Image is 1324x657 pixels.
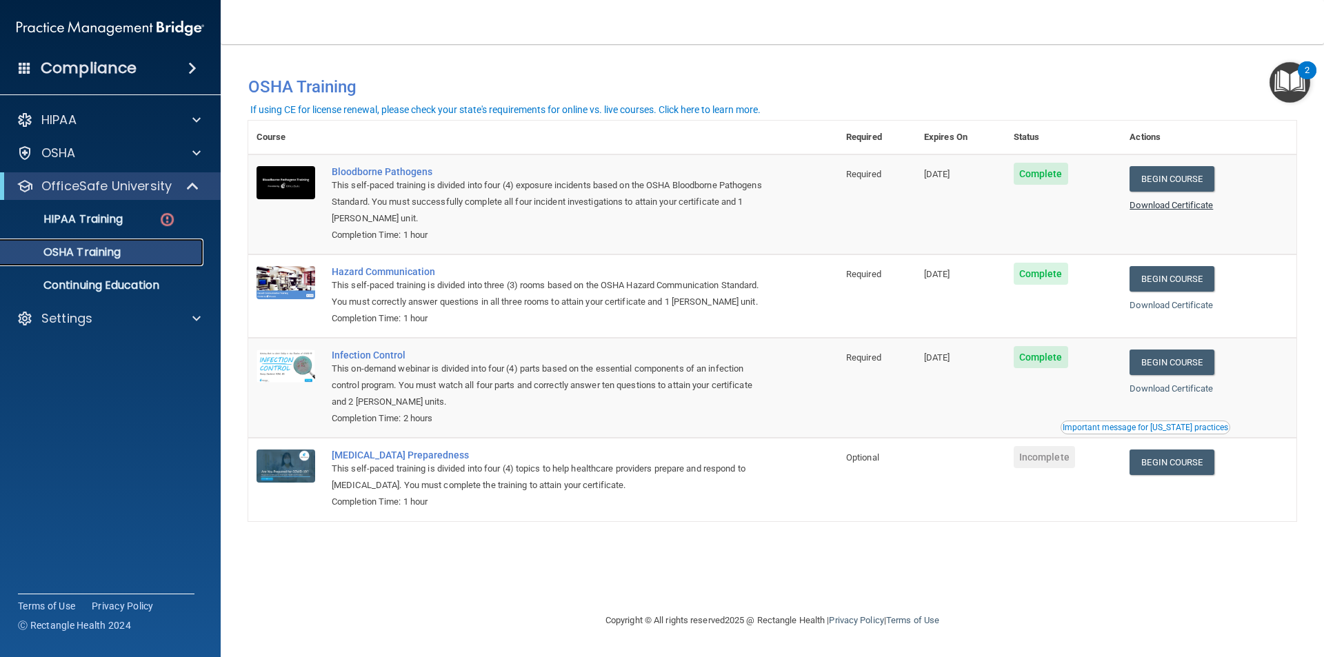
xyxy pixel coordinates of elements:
[248,103,763,117] button: If using CE for license renewal, please check your state's requirements for online vs. live cours...
[250,105,761,114] div: If using CE for license renewal, please check your state's requirements for online vs. live cours...
[332,361,769,410] div: This on-demand webinar is divided into four (4) parts based on the essential components of an inf...
[9,279,197,292] p: Continuing Education
[332,350,769,361] a: Infection Control
[159,211,176,228] img: danger-circle.6113f641.png
[248,77,1296,97] h4: OSHA Training
[17,145,201,161] a: OSHA
[1061,421,1230,434] button: Read this if you are a dental practitioner in the state of CA
[1130,200,1213,210] a: Download Certificate
[332,494,769,510] div: Completion Time: 1 hour
[1014,346,1068,368] span: Complete
[332,449,769,461] a: [MEDICAL_DATA] Preparedness
[1121,121,1296,154] th: Actions
[17,112,201,128] a: HIPAA
[924,169,950,179] span: [DATE]
[9,245,121,259] p: OSHA Training
[1085,559,1307,614] iframe: Drift Widget Chat Controller
[41,112,77,128] p: HIPAA
[846,352,881,363] span: Required
[332,277,769,310] div: This self-paced training is divided into three (3) rooms based on the OSHA Hazard Communication S...
[332,227,769,243] div: Completion Time: 1 hour
[829,615,883,625] a: Privacy Policy
[846,452,879,463] span: Optional
[924,352,950,363] span: [DATE]
[521,598,1024,643] div: Copyright © All rights reserved 2025 @ Rectangle Health | |
[1305,70,1310,88] div: 2
[846,269,881,279] span: Required
[924,269,950,279] span: [DATE]
[18,599,75,613] a: Terms of Use
[41,59,137,78] h4: Compliance
[1014,446,1075,468] span: Incomplete
[332,410,769,427] div: Completion Time: 2 hours
[1005,121,1122,154] th: Status
[1130,266,1214,292] a: Begin Course
[838,121,916,154] th: Required
[1130,383,1213,394] a: Download Certificate
[17,310,201,327] a: Settings
[846,169,881,179] span: Required
[17,14,204,42] img: PMB logo
[332,310,769,327] div: Completion Time: 1 hour
[886,615,939,625] a: Terms of Use
[1130,300,1213,310] a: Download Certificate
[41,178,172,194] p: OfficeSafe University
[332,266,769,277] a: Hazard Communication
[1130,350,1214,375] a: Begin Course
[332,177,769,227] div: This self-paced training is divided into four (4) exposure incidents based on the OSHA Bloodborne...
[1014,263,1068,285] span: Complete
[18,618,131,632] span: Ⓒ Rectangle Health 2024
[916,121,1005,154] th: Expires On
[1014,163,1068,185] span: Complete
[92,599,154,613] a: Privacy Policy
[41,145,76,161] p: OSHA
[1130,449,1214,475] a: Begin Course
[248,121,323,154] th: Course
[1270,62,1310,103] button: Open Resource Center, 2 new notifications
[1130,166,1214,192] a: Begin Course
[41,310,92,327] p: Settings
[17,178,200,194] a: OfficeSafe University
[332,461,769,494] div: This self-paced training is divided into four (4) topics to help healthcare providers prepare and...
[9,212,123,226] p: HIPAA Training
[332,166,769,177] a: Bloodborne Pathogens
[1063,423,1228,432] div: Important message for [US_STATE] practices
